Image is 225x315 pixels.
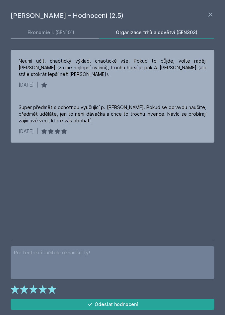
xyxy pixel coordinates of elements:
div: | [37,128,38,135]
div: [DATE] [19,128,34,135]
div: | [37,82,38,88]
div: Neumí učit, chaotický výklad, chaotické vše. Pokud to půjde, volte raději [PERSON_NAME] (za mě ne... [19,58,206,78]
div: [DATE] [19,82,34,88]
div: Super předmět s ochotnou vyučující p. [PERSON_NAME]. Pokud se opravdu naučíte, předmět uděláte, j... [19,104,206,124]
